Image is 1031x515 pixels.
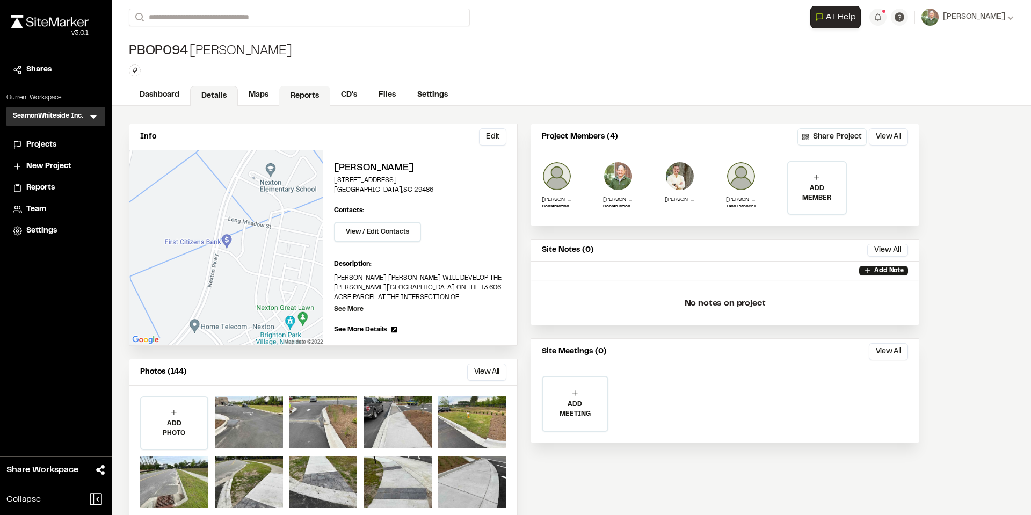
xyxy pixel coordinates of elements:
[238,85,279,105] a: Maps
[13,182,99,194] a: Reports
[726,204,756,210] p: Land Planner I
[13,204,99,215] a: Team
[943,11,1005,23] span: [PERSON_NAME]
[334,206,364,215] p: Contacts:
[542,346,607,358] p: Site Meetings (0)
[6,463,78,476] span: Share Workspace
[334,161,506,176] h2: [PERSON_NAME]
[542,131,618,143] p: Project Members (4)
[129,43,187,60] span: PBOP094
[603,161,633,191] img: Wayne Lee
[13,64,99,76] a: Shares
[921,9,1014,26] button: [PERSON_NAME]
[330,85,368,105] a: CD's
[406,85,459,105] a: Settings
[810,6,861,28] button: Open AI Assistant
[129,9,148,26] button: Search
[869,128,908,146] button: View All
[26,225,57,237] span: Settings
[140,366,187,378] p: Photos (144)
[11,28,89,38] div: Oh geez...please don't...
[368,85,406,105] a: Files
[26,139,56,151] span: Projects
[726,161,756,191] img: AJ Konya
[869,343,908,360] button: View All
[334,222,421,242] button: View / Edit Contacts
[13,139,99,151] a: Projects
[874,266,904,275] p: Add Note
[334,185,506,195] p: [GEOGRAPHIC_DATA] , SC 29486
[665,161,695,191] img: Jake Wastler
[334,304,364,314] p: See More
[140,131,156,143] p: Info
[26,204,46,215] span: Team
[26,64,52,76] span: Shares
[13,225,99,237] a: Settings
[788,184,845,203] p: ADD MEMBER
[867,244,908,257] button: View All
[129,43,292,60] div: [PERSON_NAME]
[334,259,506,269] p: Description:
[334,325,387,335] span: See More Details
[603,204,633,210] p: Construction Admin Team Leader
[26,161,71,172] span: New Project
[603,195,633,204] p: [PERSON_NAME]
[665,195,695,204] p: [PERSON_NAME]
[542,204,572,210] p: Construction Administration Project Manager
[921,9,939,26] img: User
[542,195,572,204] p: [PERSON_NAME]
[279,86,330,106] a: Reports
[26,182,55,194] span: Reports
[334,273,506,302] p: [PERSON_NAME] [PERSON_NAME] WILL DEVELOP THE [PERSON_NAME][GEOGRAPHIC_DATA] ON THE 13.606 ACRE PA...
[11,15,89,28] img: rebrand.png
[6,493,41,506] span: Collapse
[810,6,865,28] div: Open AI Assistant
[13,111,83,122] h3: SeamonWhiteside Inc.
[543,400,607,419] p: ADD MEETING
[334,176,506,185] p: [STREET_ADDRESS]
[6,93,105,103] p: Current Workspace
[129,64,141,76] button: Edit Tags
[542,161,572,191] img: Matthew
[129,85,190,105] a: Dashboard
[190,86,238,106] a: Details
[467,364,506,381] button: View All
[826,11,856,24] span: AI Help
[141,419,207,438] p: ADD PHOTO
[540,286,910,321] p: No notes on project
[542,244,594,256] p: Site Notes (0)
[726,195,756,204] p: [PERSON_NAME][GEOGRAPHIC_DATA]
[797,128,867,146] button: Share Project
[13,161,99,172] a: New Project
[479,128,506,146] button: Edit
